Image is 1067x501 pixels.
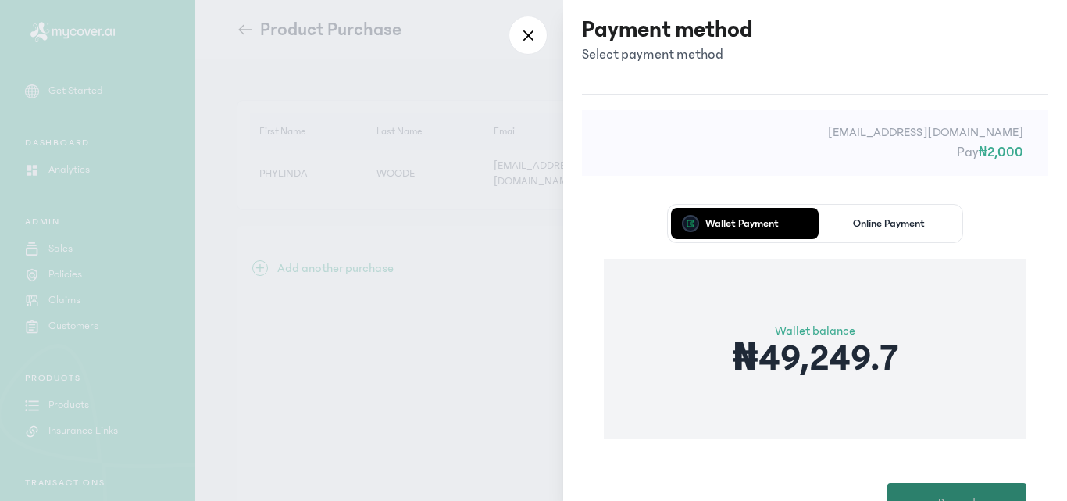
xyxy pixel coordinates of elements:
[607,123,1023,141] p: [EMAIL_ADDRESS][DOMAIN_NAME]
[979,145,1023,160] span: ₦2,000
[819,208,960,239] button: Online Payment
[732,321,897,340] p: Wallet balance
[853,218,925,229] p: Online Payment
[705,218,779,229] p: Wallet Payment
[582,16,753,44] h3: Payment method
[671,208,812,239] button: Wallet Payment
[607,141,1023,163] p: Pay
[582,44,753,66] p: Select payment method
[732,340,897,378] p: ₦49,249.7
